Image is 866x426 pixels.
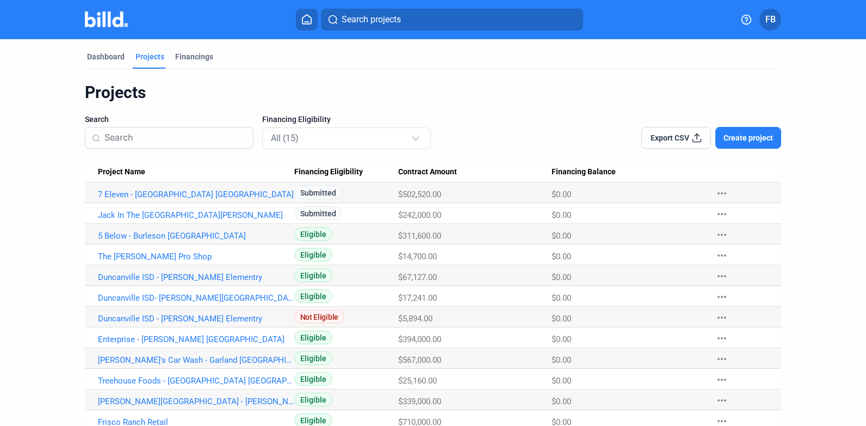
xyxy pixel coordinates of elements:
button: FB [759,9,781,31]
span: Financing Balance [552,167,616,177]
span: $0.00 [552,231,571,241]
a: [PERSON_NAME]'s Car Wash - Garland [GEOGRAPHIC_DATA] [98,355,294,365]
span: $0.00 [552,355,571,365]
mat-icon: more_horiz [715,373,728,386]
span: $14,700.00 [398,252,437,261]
span: Export CSV [651,132,689,143]
div: Financing Eligibility [294,167,399,177]
mat-icon: more_horiz [715,187,728,200]
a: Enterprise - [PERSON_NAME] [GEOGRAPHIC_DATA] [98,334,294,344]
div: Projects [135,51,164,62]
span: $0.00 [552,376,571,386]
a: 7 Eleven - [GEOGRAPHIC_DATA] [GEOGRAPHIC_DATA] [98,190,294,199]
span: Eligible [294,227,332,241]
a: Jack In The [GEOGRAPHIC_DATA][PERSON_NAME] [98,210,294,220]
mat-icon: more_horiz [715,208,728,221]
span: Project Name [98,167,145,177]
div: Project Name [98,167,294,177]
div: Projects [85,82,781,103]
mat-icon: more_horiz [715,332,728,345]
span: Eligible [294,289,332,303]
a: Duncanville ISD - [PERSON_NAME] Elementry [98,272,294,282]
a: 5 Below - Burleson [GEOGRAPHIC_DATA] [98,231,294,241]
img: Billd Company Logo [85,11,128,27]
mat-icon: more_horiz [715,270,728,283]
span: $0.00 [552,314,571,324]
div: Contract Amount [398,167,551,177]
span: Eligible [294,331,332,344]
a: [PERSON_NAME][GEOGRAPHIC_DATA] - [PERSON_NAME] TX [98,397,294,406]
span: Financing Eligibility [262,114,331,125]
span: $311,600.00 [398,231,441,241]
mat-icon: more_horiz [715,290,728,303]
span: Financing Eligibility [294,167,363,177]
span: Eligible [294,393,332,406]
span: Not Eligible [294,310,344,324]
span: $339,000.00 [398,397,441,406]
a: The [PERSON_NAME] Pro Shop [98,252,294,261]
span: Submitted [294,186,342,199]
span: $0.00 [552,252,571,261]
mat-select-trigger: All (15) [271,133,299,143]
mat-icon: more_horiz [715,249,728,262]
button: Export CSV [641,127,711,149]
button: Search projects [321,9,583,31]
div: Dashboard [87,51,125,62]
span: $25,160.00 [398,376,437,386]
span: $394,000.00 [398,334,441,344]
span: $0.00 [552,293,571,303]
span: $0.00 [552,210,571,220]
span: Search [85,114,109,125]
span: $0.00 [552,190,571,199]
span: $17,241.00 [398,293,437,303]
span: $567,000.00 [398,355,441,365]
input: Search [104,126,246,149]
mat-icon: more_horiz [715,311,728,324]
span: Create project [723,132,773,143]
span: $242,000.00 [398,210,441,220]
span: Eligible [294,372,332,386]
a: Treehouse Foods - [GEOGRAPHIC_DATA] [GEOGRAPHIC_DATA] [98,376,294,386]
a: Duncanville ISD- [PERSON_NAME][GEOGRAPHIC_DATA] [98,293,294,303]
span: $0.00 [552,334,571,344]
mat-icon: more_horiz [715,394,728,407]
span: $0.00 [552,272,571,282]
span: $67,127.00 [398,272,437,282]
span: Submitted [294,206,342,220]
span: $0.00 [552,397,571,406]
mat-icon: more_horiz [715,228,728,241]
a: Duncanville ISD - [PERSON_NAME] Elementry [98,314,294,324]
mat-icon: more_horiz [715,352,728,366]
span: $502,520.00 [398,190,441,199]
span: Eligible [294,269,332,282]
div: Financing Balance [552,167,704,177]
span: Eligible [294,248,332,261]
span: $5,894.00 [398,314,432,324]
span: FB [765,13,776,26]
span: Search projects [342,13,401,26]
span: Contract Amount [398,167,457,177]
div: Financings [175,51,213,62]
button: Create project [715,127,781,149]
span: Eligible [294,351,332,365]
